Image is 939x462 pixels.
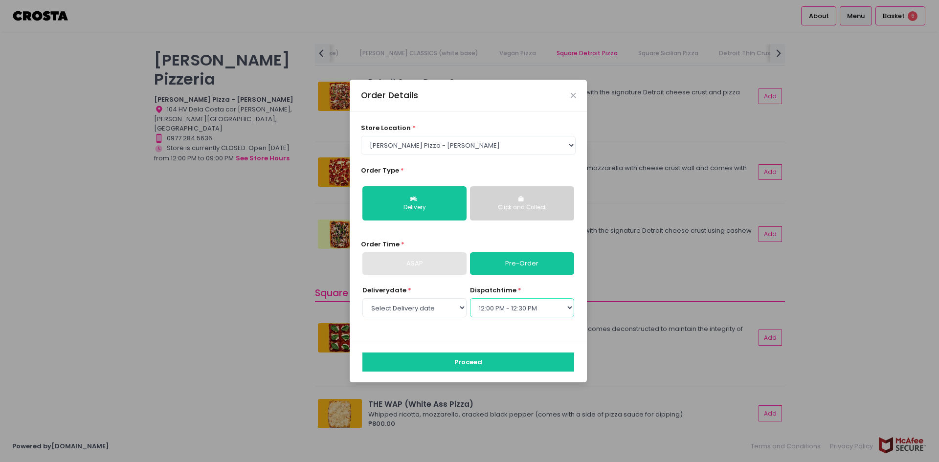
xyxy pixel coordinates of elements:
div: Click and Collect [477,203,567,212]
div: Delivery [369,203,460,212]
span: Order Type [361,166,399,175]
span: Order Time [361,240,400,249]
span: Delivery date [362,286,406,295]
button: Close [571,93,576,98]
span: store location [361,123,411,132]
span: dispatch time [470,286,516,295]
button: Proceed [362,352,574,371]
div: Order Details [361,89,418,102]
a: Pre-Order [470,252,574,275]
